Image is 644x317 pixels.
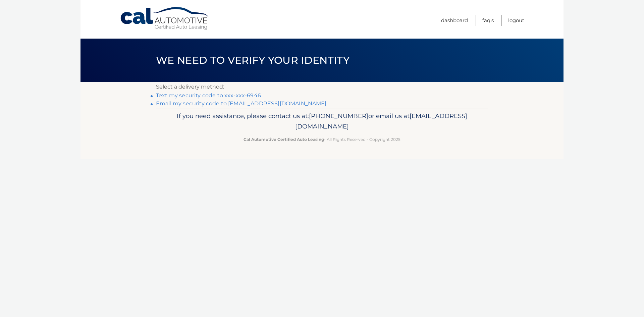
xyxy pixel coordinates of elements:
[156,92,261,99] a: Text my security code to xxx-xxx-6946
[160,136,484,143] p: - All Rights Reserved - Copyright 2025
[156,82,488,92] p: Select a delivery method:
[482,15,494,26] a: FAQ's
[244,137,324,142] strong: Cal Automotive Certified Auto Leasing
[508,15,524,26] a: Logout
[309,112,368,120] span: [PHONE_NUMBER]
[120,7,210,31] a: Cal Automotive
[156,54,350,66] span: We need to verify your identity
[156,100,327,107] a: Email my security code to [EMAIL_ADDRESS][DOMAIN_NAME]
[160,111,484,132] p: If you need assistance, please contact us at: or email us at
[441,15,468,26] a: Dashboard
